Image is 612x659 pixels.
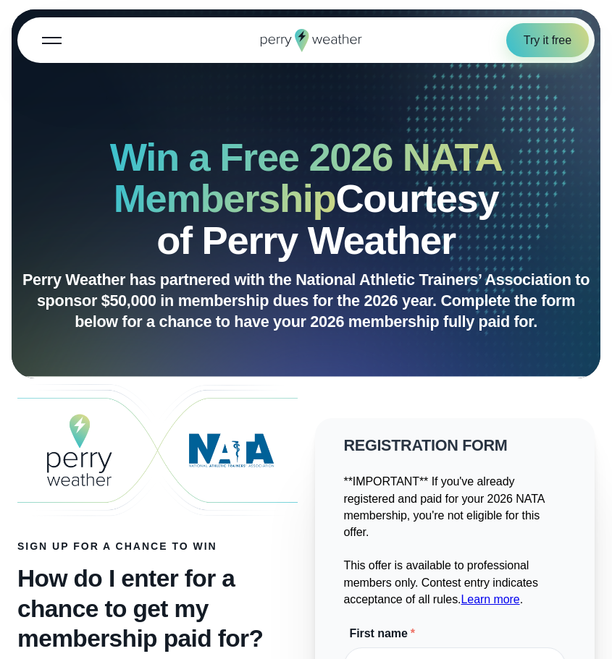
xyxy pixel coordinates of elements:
span: First name [350,627,408,639]
strong: Win a Free 2026 NATA Membership [110,135,503,221]
h2: Courtesy of Perry Weather [17,137,595,261]
span: Try it free [524,32,571,48]
p: Perry Weather has partnered with the National Athletic Trainers’ Association to sponsor $50,000 i... [17,270,595,332]
a: Learn more [461,593,520,605]
a: Try it free [506,23,589,57]
h4: Sign up for a chance to win [17,540,298,552]
h3: How do I enter for a chance to get my membership paid for? [17,564,298,653]
p: **IMPORTANT** If you've already registered and paid for your 2026 NATA membership, you're not eli... [344,473,566,608]
strong: REGISTRATION FORM [344,436,508,454]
